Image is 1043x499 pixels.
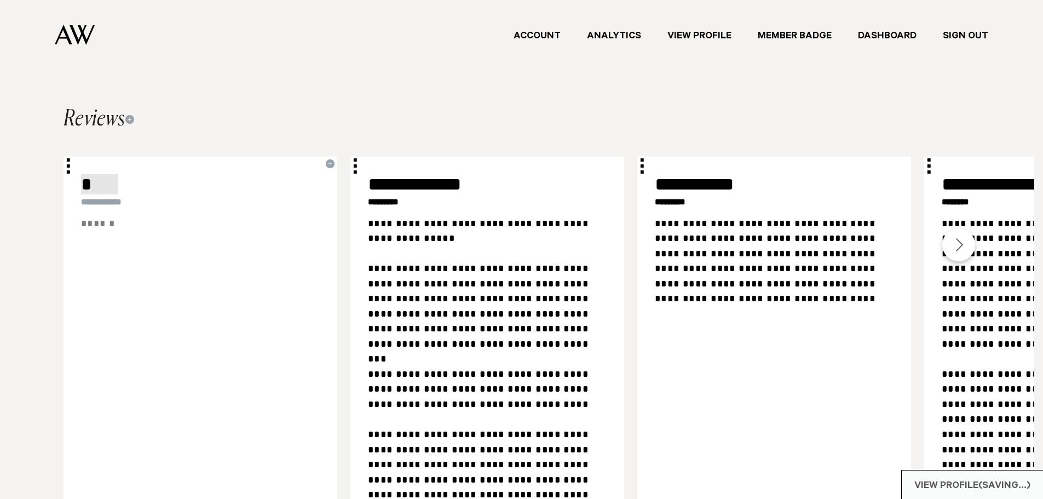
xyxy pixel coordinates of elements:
[845,28,930,43] a: Dashboard
[654,28,745,43] a: View Profile
[500,28,574,43] a: Account
[55,25,95,45] img: Auckland Weddings Logo
[745,28,845,43] a: Member Badge
[574,28,654,43] a: Analytics
[930,28,1001,43] a: Sign Out
[64,108,134,130] h2: Reviews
